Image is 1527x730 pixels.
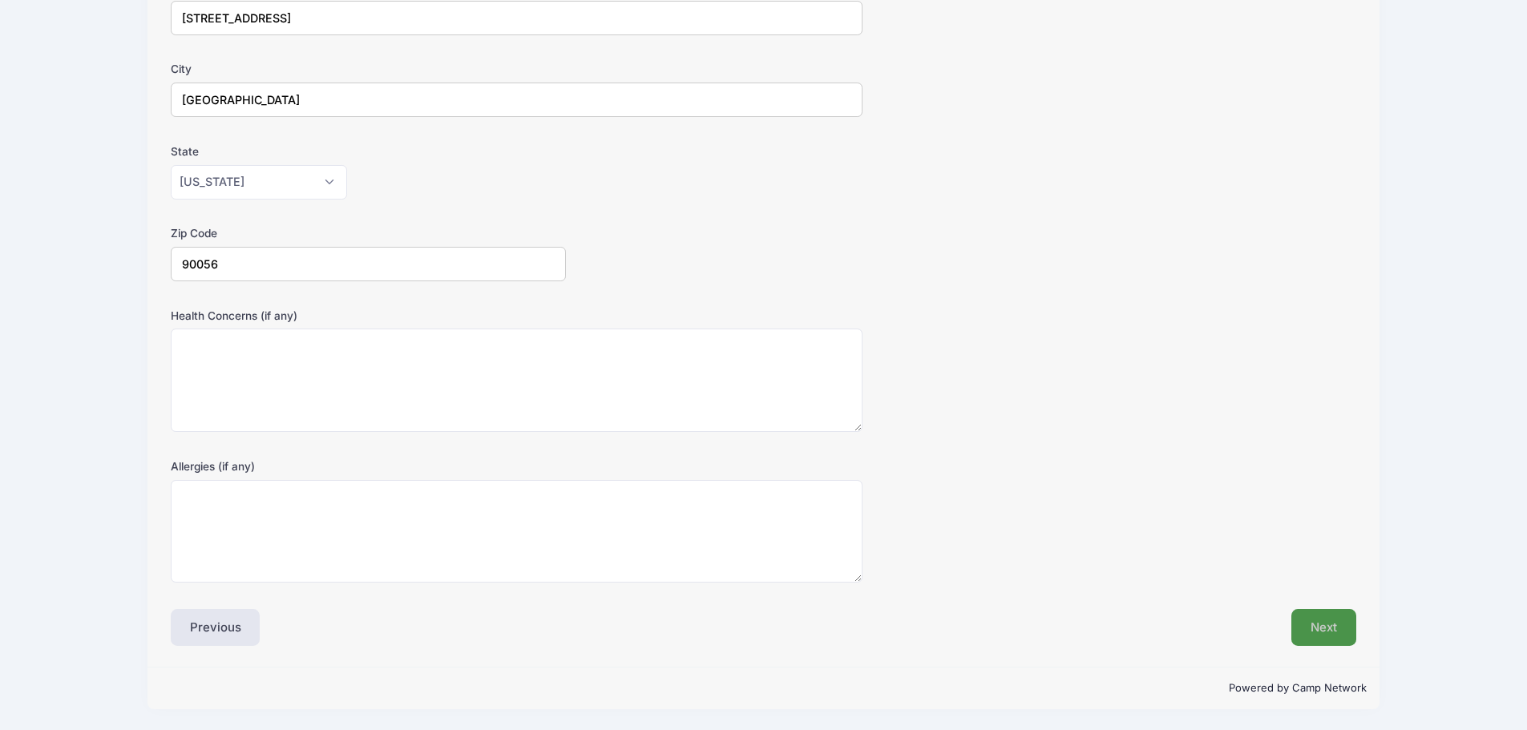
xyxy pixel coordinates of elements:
[171,225,566,241] label: Zip Code
[171,308,566,324] label: Health Concerns (if any)
[171,458,566,474] label: Allergies (if any)
[171,143,566,159] label: State
[171,61,566,77] label: City
[160,680,1367,696] p: Powered by Camp Network
[171,609,261,646] button: Previous
[1291,609,1356,646] button: Next
[171,247,566,281] input: xxxxx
